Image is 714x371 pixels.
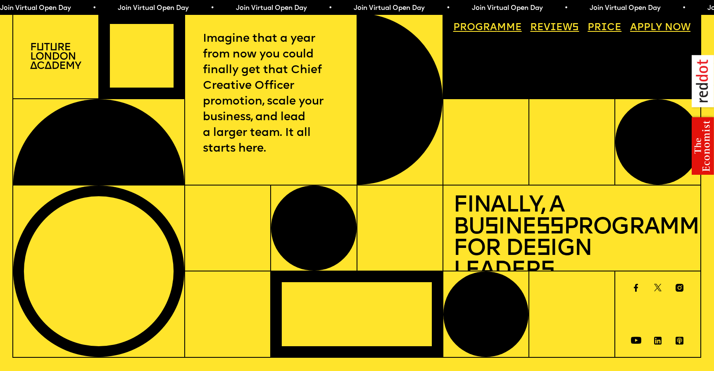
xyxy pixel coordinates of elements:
span: • [327,5,331,12]
span: s [540,260,554,283]
span: a [490,23,497,33]
span: • [91,5,95,12]
span: • [445,5,449,12]
span: ss [536,216,563,239]
span: • [209,5,213,12]
span: s [484,216,498,239]
a: Apply now [625,18,695,38]
a: Price [583,18,626,38]
h1: Finally, a Bu ine Programme for De ign Leader [453,195,690,282]
span: A [630,23,637,33]
span: • [563,5,566,12]
a: Reviews [525,18,584,38]
a: Programme [448,18,527,38]
span: • [681,5,684,12]
p: Imagine that a year from now you could finally get that Chief Creative Officer promotion, scale y... [203,31,338,157]
span: s [536,238,550,261]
